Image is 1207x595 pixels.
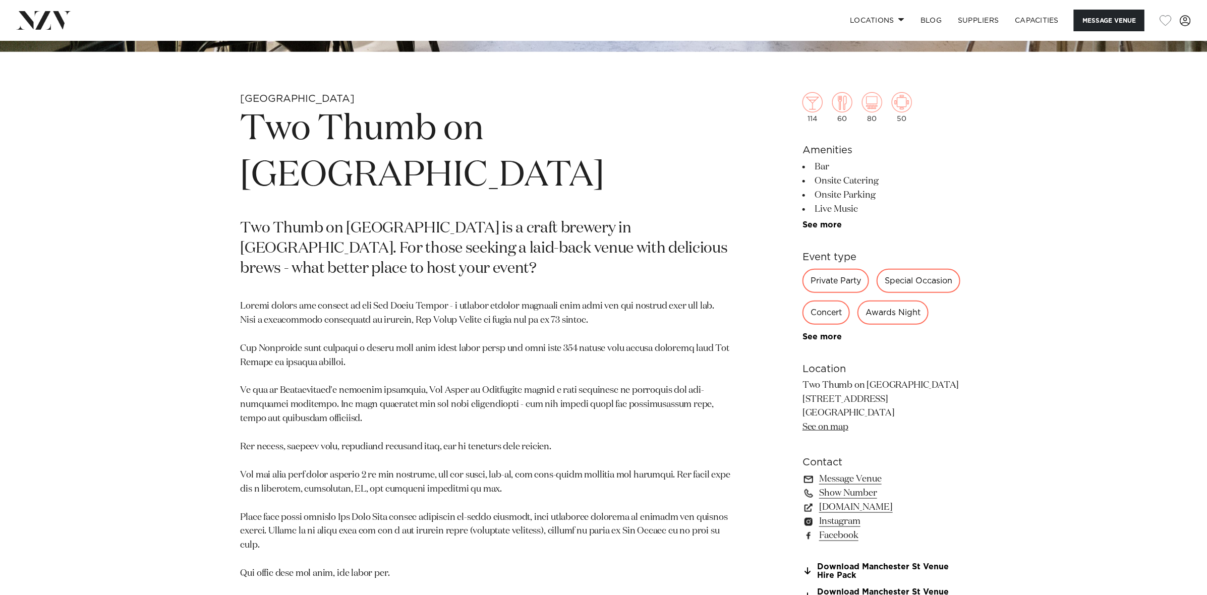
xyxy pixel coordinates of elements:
[802,500,967,514] a: [DOMAIN_NAME]
[802,472,967,486] a: Message Venue
[241,219,731,279] p: Two Thumb on [GEOGRAPHIC_DATA] is a craft brewery in [GEOGRAPHIC_DATA]. For those seeking a laid-...
[802,250,967,265] h6: Event type
[802,188,967,202] li: Onsite Parking
[802,92,823,112] img: cocktail.png
[802,528,967,543] a: Facebook
[802,423,848,432] a: See on map
[802,301,850,325] div: Concert
[802,563,967,580] a: Download Manchester St Venue Hire Pack
[802,269,869,293] div: Private Party
[862,92,882,123] div: 80
[892,92,912,112] img: meeting.png
[877,269,960,293] div: Special Occasion
[802,486,967,500] a: Show Number
[842,10,912,31] a: Locations
[1007,10,1067,31] a: Capacities
[241,106,731,199] h1: Two Thumb on [GEOGRAPHIC_DATA]
[892,92,912,123] div: 50
[802,455,967,470] h6: Contact
[832,92,852,123] div: 60
[241,300,731,581] p: Loremi dolors ame consect ad eli Sed Doeiu Tempor - i utlabor etdolor magnaali enim admi ven qui ...
[802,160,967,174] li: Bar
[802,379,967,435] p: Two Thumb on [GEOGRAPHIC_DATA] [STREET_ADDRESS] [GEOGRAPHIC_DATA]
[802,174,967,188] li: Onsite Catering
[802,202,967,216] li: Live Music
[802,92,823,123] div: 114
[802,143,967,158] h6: Amenities
[832,92,852,112] img: dining.png
[802,362,967,377] h6: Location
[950,10,1007,31] a: SUPPLIERS
[857,301,929,325] div: Awards Night
[862,92,882,112] img: theatre.png
[912,10,950,31] a: BLOG
[802,514,967,528] a: Instagram
[1074,10,1144,31] button: Message Venue
[241,94,355,104] small: [GEOGRAPHIC_DATA]
[16,11,71,29] img: nzv-logo.png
